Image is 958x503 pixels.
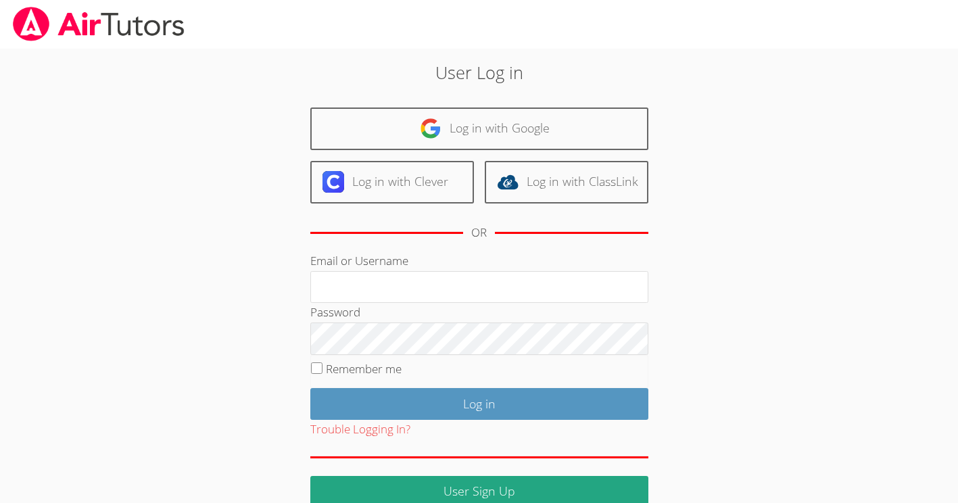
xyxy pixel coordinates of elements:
input: Log in [310,388,648,420]
label: Remember me [326,361,402,377]
a: Log in with Google [310,107,648,150]
label: Email or Username [310,253,408,268]
img: classlink-logo-d6bb404cc1216ec64c9a2012d9dc4662098be43eaf13dc465df04b49fa7ab582.svg [497,171,519,193]
img: clever-logo-6eab21bc6e7a338710f1a6ff85c0baf02591cd810cc4098c63d3a4b26e2feb20.svg [322,171,344,193]
button: Trouble Logging In? [310,420,410,439]
a: Log in with ClassLink [485,161,648,203]
h2: User Log in [220,59,738,85]
a: Log in with Clever [310,161,474,203]
img: airtutors_banner-c4298cdbf04f3fff15de1276eac7730deb9818008684d7c2e4769d2f7ddbe033.png [11,7,186,41]
div: OR [471,223,487,243]
img: google-logo-50288ca7cdecda66e5e0955fdab243c47b7ad437acaf1139b6f446037453330a.svg [420,118,441,139]
label: Password [310,304,360,320]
